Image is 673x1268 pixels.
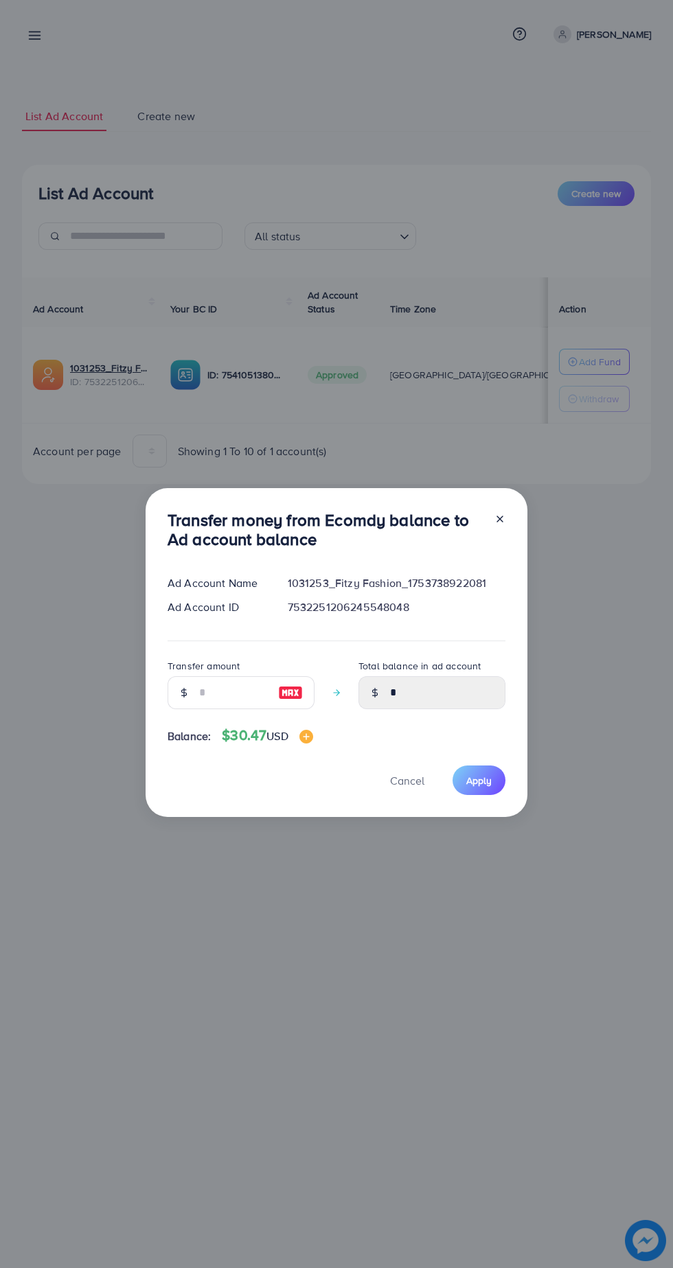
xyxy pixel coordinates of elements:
button: Cancel [373,765,442,795]
span: Cancel [390,773,424,788]
div: Ad Account ID [157,599,277,615]
span: Apply [466,774,492,787]
div: 7532251206245548048 [277,599,516,615]
h4: $30.47 [222,727,312,744]
label: Total balance in ad account [358,659,481,673]
label: Transfer amount [168,659,240,673]
span: Balance: [168,728,211,744]
span: USD [266,728,288,743]
h3: Transfer money from Ecomdy balance to Ad account balance [168,510,483,550]
div: 1031253_Fitzy Fashion_1753738922081 [277,575,516,591]
button: Apply [453,765,505,795]
img: image [278,684,303,701]
img: image [299,730,313,743]
div: Ad Account Name [157,575,277,591]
